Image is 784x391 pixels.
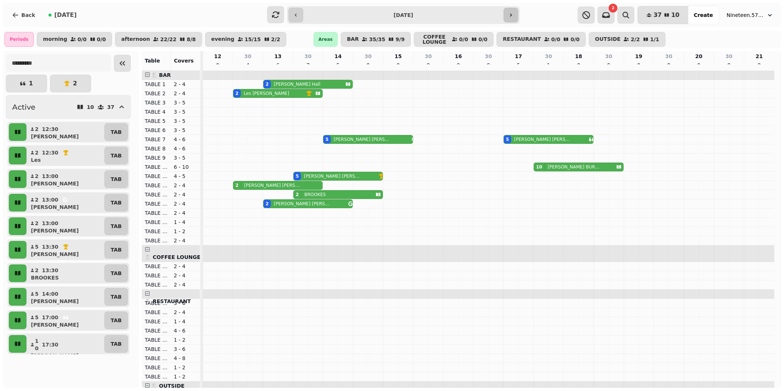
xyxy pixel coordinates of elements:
[35,125,39,133] p: 2
[497,32,586,47] button: RESTAURANT0/00/0
[28,241,103,259] button: 513:30[PERSON_NAME]
[28,194,103,212] button: 213:00[PERSON_NAME]
[365,61,371,69] p: 0
[174,218,197,226] p: 1 - 4
[576,61,581,69] p: 0
[174,108,197,115] p: 3 - 5
[145,136,168,143] p: TABLE 7
[145,90,168,97] p: TABLE 2
[35,314,39,321] p: 5
[334,136,390,142] p: [PERSON_NAME] [PERSON_NAME]
[174,127,197,134] p: 3 - 5
[42,149,58,156] p: 12:30
[174,58,194,64] span: Covers
[365,53,372,60] p: 30
[304,173,361,179] p: [PERSON_NAME] [PERSON_NAME]
[727,11,763,19] span: Nineteen.57 Restaurant & Bar
[459,37,468,42] p: 0 / 0
[145,145,168,152] p: TABLE 8
[31,156,41,164] p: Les
[35,173,39,180] p: 2
[455,53,462,60] p: 16
[104,312,128,329] button: TAB
[174,173,197,180] p: 4 - 5
[485,53,492,60] p: 30
[35,267,39,274] p: 2
[638,6,688,24] button: 3710
[726,61,732,69] p: 0
[28,335,103,353] button: 1017:30[PERSON_NAME]
[73,81,77,86] p: 2
[548,164,600,170] p: [PERSON_NAME] BURNS
[28,147,103,164] button: 212:30Les
[545,53,552,60] p: 30
[756,61,762,69] p: 0
[28,217,103,235] button: 213:00[PERSON_NAME]
[174,228,197,235] p: 1 - 2
[395,37,405,42] p: 9 / 9
[187,37,196,42] p: 8 / 8
[104,217,128,235] button: TAB
[111,175,122,183] p: TAB
[145,272,168,279] p: TABLE 21
[145,218,168,226] p: TABLE 18
[111,152,122,159] p: TAB
[395,53,402,60] p: 15
[145,263,168,270] p: TABLE 20
[575,53,582,60] p: 18
[145,99,168,106] p: TABLE 3
[145,173,168,180] p: TABLE 12
[245,37,261,42] p: 15 / 15
[42,196,58,203] p: 13:00
[516,61,522,69] p: 5
[31,274,59,281] p: BROOKES
[42,220,58,227] p: 13:00
[104,123,128,141] button: TAB
[266,81,269,87] div: 2
[455,61,461,69] p: 0
[174,90,197,97] p: 2 - 4
[174,154,197,161] p: 3 - 5
[35,196,39,203] p: 2
[666,61,672,69] p: 0
[35,290,39,298] p: 5
[145,345,168,353] p: TABLE 28
[104,288,128,306] button: TAB
[111,246,122,253] p: TAB
[369,37,385,42] p: 35 / 35
[145,182,168,189] p: TABLE 14
[174,117,197,125] p: 3 - 5
[174,355,197,362] p: 4 - 8
[35,337,39,352] p: 10
[314,32,338,47] div: Areas
[174,81,197,88] p: 2 - 4
[104,147,128,164] button: TAB
[395,61,401,69] p: 0
[606,61,612,69] p: 0
[12,102,35,112] h2: Active
[31,352,79,359] p: [PERSON_NAME]
[425,61,431,69] p: 0
[115,32,202,47] button: afternoon22/228/8
[145,254,201,260] span: 🍴 COFFEE LOUNGE
[244,53,251,60] p: 30
[612,6,615,10] span: 2
[688,6,719,24] button: Create
[174,263,197,270] p: 2 - 4
[145,364,168,371] p: TABLE 30
[420,34,449,45] p: COFFEE LOUNGE
[31,298,79,305] p: [PERSON_NAME]
[174,373,197,380] p: 1 - 2
[114,55,131,72] button: Collapse sidebar
[29,81,33,86] p: 1
[650,37,659,42] p: 1 / 1
[145,281,168,288] p: TABLE 22
[536,164,543,170] div: 10
[174,336,197,344] p: 1 - 2
[515,53,522,60] p: 17
[54,12,77,18] span: [DATE]
[78,37,87,42] p: 0 / 0
[636,61,642,69] p: 0
[275,61,281,69] p: 6
[665,53,672,60] p: 30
